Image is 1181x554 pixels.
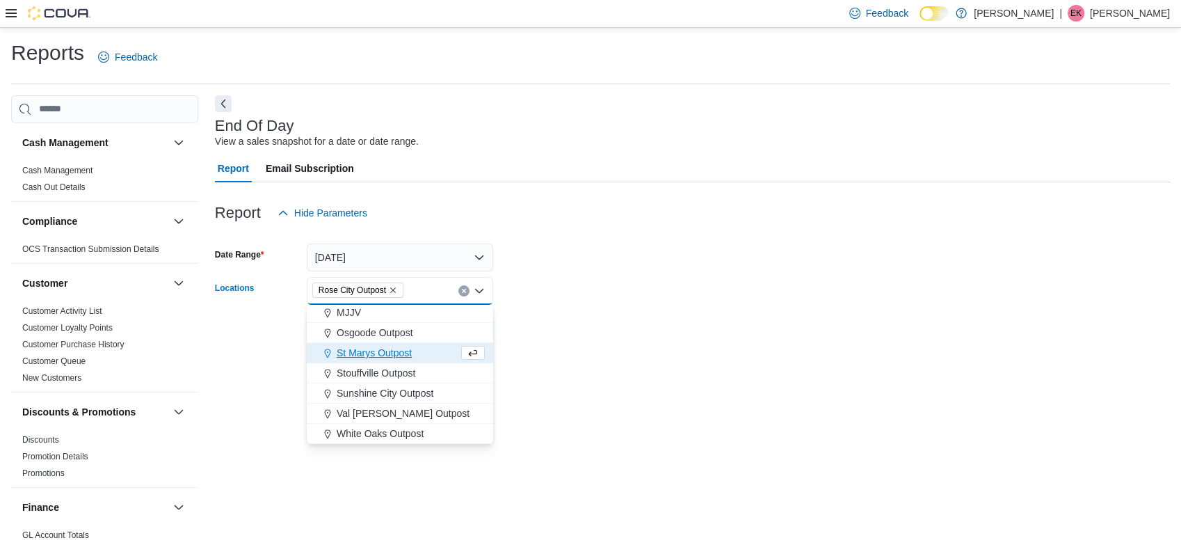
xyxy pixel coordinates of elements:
span: Customer Queue [22,356,86,367]
a: Cash Management [22,166,93,175]
p: [PERSON_NAME] [1090,5,1170,22]
h3: Compliance [22,214,77,228]
h1: Reports [11,39,84,67]
button: [DATE] [307,244,493,271]
button: Discounts & Promotions [22,405,168,419]
a: OCS Transaction Submission Details [22,244,159,254]
button: Discounts & Promotions [170,404,187,420]
p: [PERSON_NAME] [974,5,1054,22]
a: Customer Queue [22,356,86,366]
button: White Oaks Outpost [307,424,493,444]
label: Date Range [215,249,264,260]
button: Cash Management [170,134,187,151]
label: Locations [215,283,255,294]
span: Report [218,155,249,182]
button: Customer [170,275,187,292]
a: Discounts [22,435,59,445]
h3: Finance [22,500,59,514]
div: Emily Korody [1068,5,1084,22]
a: New Customers [22,373,81,383]
button: Customer [22,276,168,290]
span: White Oaks Outpost [337,427,424,441]
button: Val [PERSON_NAME] Outpost [307,404,493,424]
span: Customer Activity List [22,306,102,317]
button: Next [215,95,232,112]
span: Feedback [866,6,908,20]
span: New Customers [22,372,81,383]
a: Customer Purchase History [22,340,124,349]
a: Feedback [93,43,163,71]
button: Clear input [458,285,469,296]
span: Stouffville Outpost [337,366,415,380]
a: Cash Out Details [22,182,86,192]
span: Val [PERSON_NAME] Outpost [337,406,469,420]
span: EK [1070,5,1082,22]
a: Promotion Details [22,452,88,461]
span: Promotions [22,468,65,479]
a: GL Account Totals [22,530,89,540]
input: Dark Mode [919,6,949,21]
span: Customer Purchase History [22,339,124,350]
div: Cash Management [11,162,198,201]
h3: Report [215,205,261,221]
a: Promotions [22,468,65,478]
button: Cash Management [22,136,168,150]
span: St Marys Outpost [337,346,412,360]
button: Sunshine City Outpost [307,383,493,404]
a: Customer Activity List [22,306,102,316]
a: Customer Loyalty Points [22,323,113,333]
button: St Marys Outpost [307,343,493,363]
span: OCS Transaction Submission Details [22,244,159,255]
div: Compliance [11,241,198,263]
span: GL Account Totals [22,530,89,541]
button: Compliance [22,214,168,228]
div: Customer [11,303,198,392]
span: Email Subscription [266,155,354,182]
h3: Cash Management [22,136,109,150]
button: Compliance [170,213,187,230]
button: MJJV [307,303,493,323]
span: Cash Management [22,165,93,176]
span: Promotion Details [22,451,88,462]
span: Osgoode Outpost [337,326,413,340]
button: Stouffville Outpost [307,363,493,383]
span: Customer Loyalty Points [22,322,113,333]
button: Hide Parameters [272,199,373,227]
div: Discounts & Promotions [11,432,198,487]
h3: Customer [22,276,67,290]
button: Remove Rose City Outpost from selection in this group [389,286,397,294]
span: Rose City Outpost [319,283,386,297]
span: Discounts [22,434,59,445]
button: Finance [170,499,187,516]
span: Sunshine City Outpost [337,386,433,400]
span: Feedback [115,50,157,64]
span: Cash Out Details [22,182,86,193]
h3: End Of Day [215,118,294,134]
div: View a sales snapshot for a date or date range. [215,134,419,149]
h3: Discounts & Promotions [22,405,136,419]
button: Osgoode Outpost [307,323,493,343]
button: Close list of options [474,285,485,296]
img: Cova [28,6,90,20]
p: | [1059,5,1062,22]
button: Finance [22,500,168,514]
span: MJJV [337,306,361,319]
span: Rose City Outpost [312,283,403,298]
span: Hide Parameters [294,206,367,220]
